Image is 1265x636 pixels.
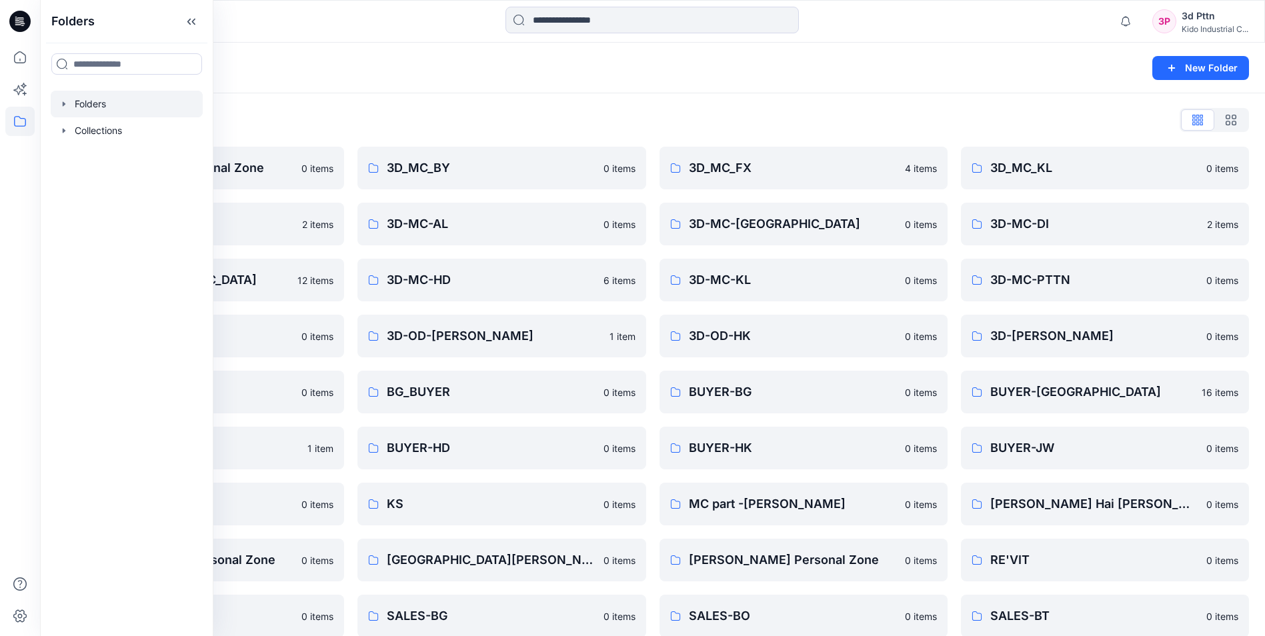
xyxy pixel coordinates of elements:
[905,553,937,567] p: 0 items
[689,439,897,457] p: BUYER-HK
[1182,24,1248,34] div: Kido Industrial C...
[603,273,636,287] p: 6 items
[1206,161,1238,175] p: 0 items
[357,147,646,189] a: 3D_MC_BY0 items
[905,385,937,399] p: 0 items
[1206,441,1238,455] p: 0 items
[387,159,595,177] p: 3D_MC_BY
[689,159,897,177] p: 3D_MC_FX
[603,609,636,623] p: 0 items
[387,607,595,625] p: SALES-BG
[689,551,897,569] p: [PERSON_NAME] Personal Zone
[990,327,1198,345] p: 3D-[PERSON_NAME]
[961,371,1249,413] a: BUYER-[GEOGRAPHIC_DATA]16 items
[990,271,1198,289] p: 3D-MC-PTTN
[387,439,595,457] p: BUYER-HD
[1182,8,1248,24] div: 3d Pttn
[990,383,1194,401] p: BUYER-[GEOGRAPHIC_DATA]
[603,497,636,511] p: 0 items
[990,551,1198,569] p: RE'VIT
[961,539,1249,581] a: RE'VIT0 items
[961,315,1249,357] a: 3D-[PERSON_NAME]0 items
[357,203,646,245] a: 3D-MC-AL0 items
[603,217,636,231] p: 0 items
[689,607,897,625] p: SALES-BO
[990,495,1198,513] p: [PERSON_NAME] Hai [PERSON_NAME] Hai's Personal Zone
[905,497,937,511] p: 0 items
[961,259,1249,301] a: 3D-MC-PTTN0 items
[301,385,333,399] p: 0 items
[609,329,636,343] p: 1 item
[689,327,897,345] p: 3D-OD-HK
[689,215,897,233] p: 3D-MC-[GEOGRAPHIC_DATA]
[1206,553,1238,567] p: 0 items
[660,371,948,413] a: BUYER-BG0 items
[1207,217,1238,231] p: 2 items
[905,217,937,231] p: 0 items
[357,371,646,413] a: BG_BUYER0 items
[387,383,595,401] p: BG_BUYER
[660,427,948,469] a: BUYER-HK0 items
[1152,9,1176,33] div: 3P
[357,259,646,301] a: 3D-MC-HD6 items
[660,315,948,357] a: 3D-OD-HK0 items
[990,159,1198,177] p: 3D_MC_KL
[302,217,333,231] p: 2 items
[961,203,1249,245] a: 3D-MC-DI2 items
[301,329,333,343] p: 0 items
[660,147,948,189] a: 3D_MC_FX4 items
[603,441,636,455] p: 0 items
[660,483,948,525] a: MC part -[PERSON_NAME]0 items
[301,609,333,623] p: 0 items
[990,607,1198,625] p: SALES-BT
[990,439,1198,457] p: BUYER-JW
[1206,497,1238,511] p: 0 items
[357,427,646,469] a: BUYER-HD0 items
[1206,609,1238,623] p: 0 items
[905,161,937,175] p: 4 items
[905,609,937,623] p: 0 items
[689,495,897,513] p: MC part -[PERSON_NAME]
[961,147,1249,189] a: 3D_MC_KL0 items
[961,427,1249,469] a: BUYER-JW0 items
[357,483,646,525] a: KS0 items
[307,441,333,455] p: 1 item
[689,383,897,401] p: BUYER-BG
[603,161,636,175] p: 0 items
[961,483,1249,525] a: [PERSON_NAME] Hai [PERSON_NAME] Hai's Personal Zone0 items
[660,539,948,581] a: [PERSON_NAME] Personal Zone0 items
[1152,56,1249,80] button: New Folder
[689,271,897,289] p: 3D-MC-KL
[297,273,333,287] p: 12 items
[387,551,595,569] p: [GEOGRAPHIC_DATA][PERSON_NAME] Personal Zone
[660,203,948,245] a: 3D-MC-[GEOGRAPHIC_DATA]0 items
[660,259,948,301] a: 3D-MC-KL0 items
[905,273,937,287] p: 0 items
[1206,273,1238,287] p: 0 items
[905,441,937,455] p: 0 items
[1206,329,1238,343] p: 0 items
[387,271,595,289] p: 3D-MC-HD
[301,553,333,567] p: 0 items
[357,539,646,581] a: [GEOGRAPHIC_DATA][PERSON_NAME] Personal Zone0 items
[387,327,601,345] p: 3D-OD-[PERSON_NAME]
[387,495,595,513] p: KS
[301,497,333,511] p: 0 items
[990,215,1199,233] p: 3D-MC-DI
[301,161,333,175] p: 0 items
[1202,385,1238,399] p: 16 items
[357,315,646,357] a: 3D-OD-[PERSON_NAME]1 item
[905,329,937,343] p: 0 items
[387,215,595,233] p: 3D-MC-AL
[603,553,636,567] p: 0 items
[603,385,636,399] p: 0 items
